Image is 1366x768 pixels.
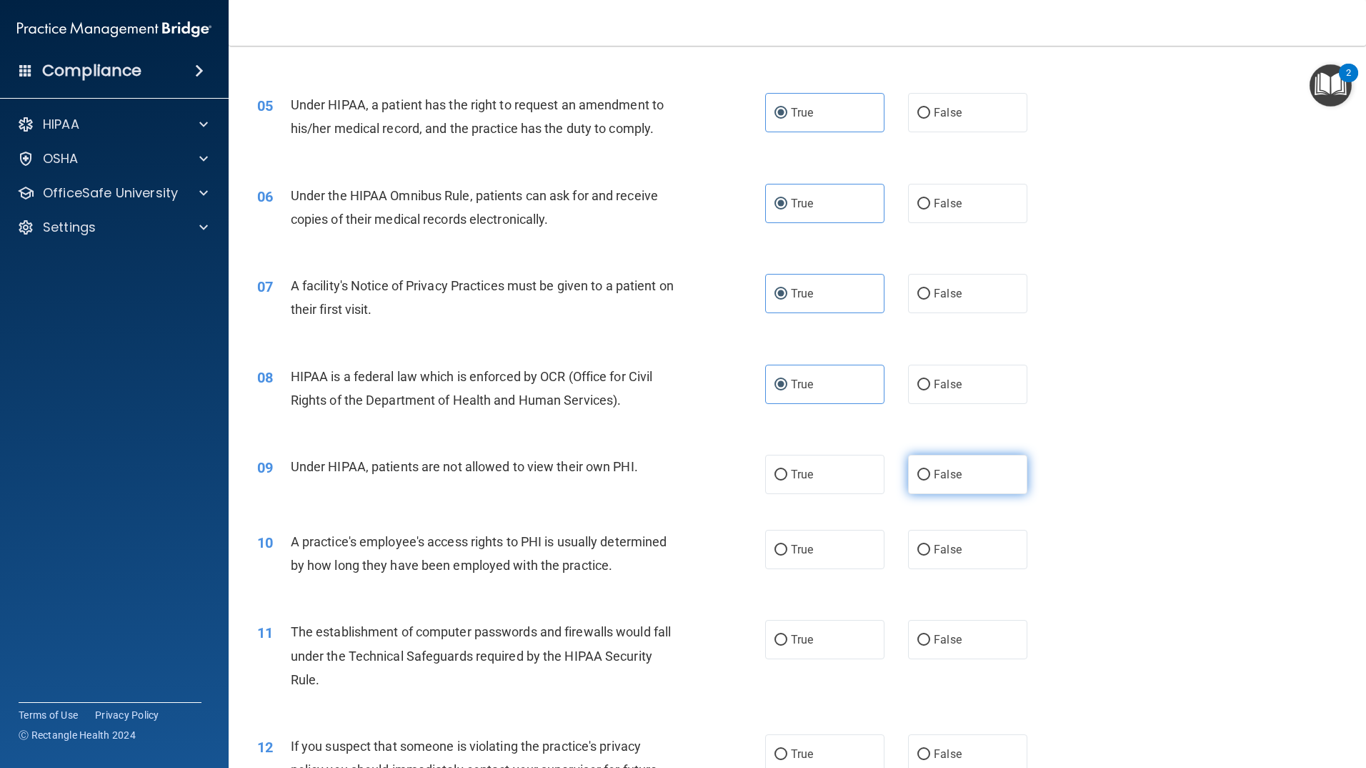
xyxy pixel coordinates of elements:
[774,289,787,300] input: True
[934,287,962,300] span: False
[17,150,208,167] a: OSHA
[1310,64,1352,107] button: Open Resource Center, 2 new notifications
[257,97,273,114] span: 05
[934,197,962,210] span: False
[917,470,930,481] input: False
[791,747,813,761] span: True
[774,108,787,119] input: True
[774,545,787,556] input: True
[774,749,787,760] input: True
[774,199,787,210] input: True
[43,116,79,133] p: HIPAA
[917,635,930,646] input: False
[1346,73,1351,92] div: 2
[257,188,273,205] span: 06
[934,747,962,761] span: False
[43,184,178,202] p: OfficeSafe University
[791,287,813,300] span: True
[43,219,96,236] p: Settings
[291,369,653,408] span: HIPAA is a federal law which is enforced by OCR (Office for Civil Rights of the Department of Hea...
[17,184,208,202] a: OfficeSafe University
[291,534,667,573] span: A practice's employee's access rights to PHI is usually determined by how long they have been emp...
[291,188,658,227] span: Under the HIPAA Omnibus Rule, patients can ask for and receive copies of their medical records el...
[291,624,671,686] span: The establishment of computer passwords and firewalls would fall under the Technical Safeguards r...
[791,468,813,481] span: True
[917,545,930,556] input: False
[17,219,208,236] a: Settings
[257,739,273,756] span: 12
[291,278,674,317] span: A facility's Notice of Privacy Practices must be given to a patient on their first visit.
[257,459,273,476] span: 09
[42,61,141,81] h4: Compliance
[1119,666,1349,724] iframe: Drift Widget Chat Controller
[257,534,273,551] span: 10
[934,543,962,556] span: False
[791,543,813,556] span: True
[774,470,787,481] input: True
[774,635,787,646] input: True
[291,459,638,474] span: Under HIPAA, patients are not allowed to view their own PHI.
[934,378,962,391] span: False
[791,378,813,391] span: True
[774,380,787,390] input: True
[257,369,273,386] span: 08
[257,624,273,641] span: 11
[934,633,962,646] span: False
[934,468,962,481] span: False
[95,708,159,722] a: Privacy Policy
[917,380,930,390] input: False
[19,728,136,742] span: Ⓒ Rectangle Health 2024
[791,106,813,119] span: True
[791,633,813,646] span: True
[291,97,664,136] span: Under HIPAA, a patient has the right to request an amendment to his/her medical record, and the p...
[917,199,930,210] input: False
[917,749,930,760] input: False
[934,106,962,119] span: False
[43,150,79,167] p: OSHA
[17,15,211,44] img: PMB logo
[19,708,78,722] a: Terms of Use
[791,197,813,210] span: True
[17,116,208,133] a: HIPAA
[917,108,930,119] input: False
[917,289,930,300] input: False
[257,278,273,295] span: 07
